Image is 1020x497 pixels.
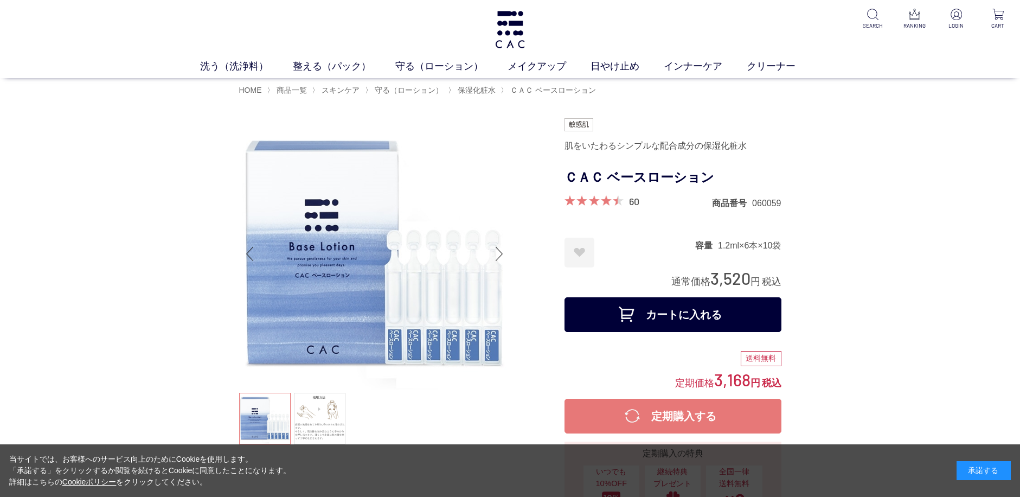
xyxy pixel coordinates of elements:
[675,377,714,388] span: 定期価格
[239,118,510,390] img: ＣＡＣ ベースローション
[564,238,594,267] a: お気に入りに登録する
[859,22,886,30] p: SEARCH
[752,197,781,209] dd: 060059
[750,276,760,287] span: 円
[591,59,664,74] a: 日やけ止め
[943,9,970,30] a: LOGIN
[489,232,510,276] div: Next slide
[712,197,752,209] dt: 商品番号
[564,165,781,190] h1: ＣＡＣ ベースローション
[985,9,1011,30] a: CART
[943,22,970,30] p: LOGIN
[365,85,446,95] li: 〉
[458,86,496,94] span: 保湿化粧水
[859,9,886,30] a: SEARCH
[319,86,360,94] a: スキンケア
[901,9,928,30] a: RANKING
[508,86,596,94] a: ＣＡＣ ベースローション
[714,369,750,390] span: 3,168
[564,399,781,434] button: 定期購入する
[671,276,710,287] span: 通常価格
[277,86,307,94] span: 商品一覧
[373,86,443,94] a: 守る（ローション）
[762,276,781,287] span: 税込
[750,378,760,388] span: 円
[510,86,596,94] span: ＣＡＣ ベースローション
[564,137,781,155] div: 肌をいたわるシンプルな配合成分の保湿化粧水
[267,85,310,95] li: 〉
[747,59,820,74] a: クリーナー
[629,195,639,207] a: 60
[695,240,718,251] dt: 容量
[375,86,443,94] span: 守る（ローション）
[456,86,496,94] a: 保湿化粧水
[395,59,508,74] a: 守る（ローション）
[9,454,291,488] div: 当サイトでは、お客様へのサービス向上のためにCookieを使用します。 「承諾する」をクリックするか閲覧を続けるとCookieに同意したことになります。 詳細はこちらの をクリックしてください。
[322,86,360,94] span: スキンケア
[62,477,117,486] a: Cookieポリシー
[710,268,750,288] span: 3,520
[293,59,395,74] a: 整える（パック）
[501,85,599,95] li: 〉
[448,85,498,95] li: 〉
[312,85,362,95] li: 〉
[718,240,781,251] dd: 1.2ml×6本×10袋
[239,232,261,276] div: Previous slide
[239,86,262,94] a: HOME
[274,86,307,94] a: 商品一覧
[564,118,594,131] img: 敏感肌
[901,22,928,30] p: RANKING
[564,297,781,332] button: カートに入れる
[664,59,747,74] a: インナーケア
[493,11,526,48] img: logo
[200,59,293,74] a: 洗う（洗浄料）
[508,59,591,74] a: メイクアップ
[985,22,1011,30] p: CART
[957,461,1011,480] div: 承諾する
[762,378,781,388] span: 税込
[741,351,781,366] div: 送料無料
